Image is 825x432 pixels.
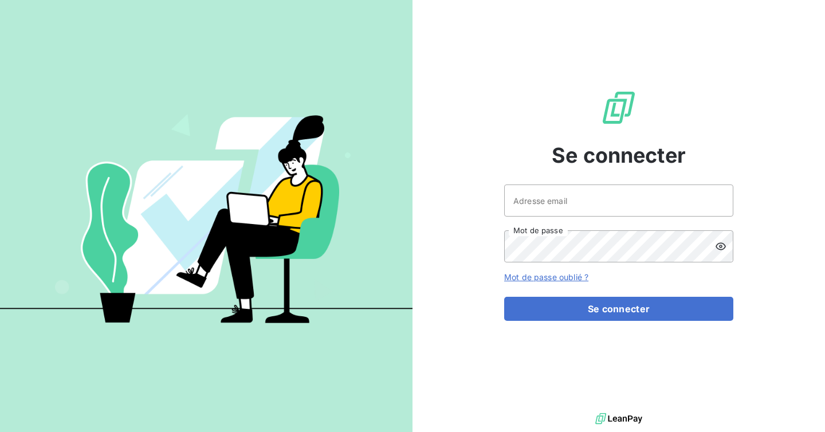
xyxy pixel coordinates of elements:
img: logo [595,410,642,427]
a: Mot de passe oublié ? [504,272,588,282]
button: Se connecter [504,297,733,321]
input: placeholder [504,184,733,217]
span: Se connecter [552,140,686,171]
img: Logo LeanPay [600,89,637,126]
